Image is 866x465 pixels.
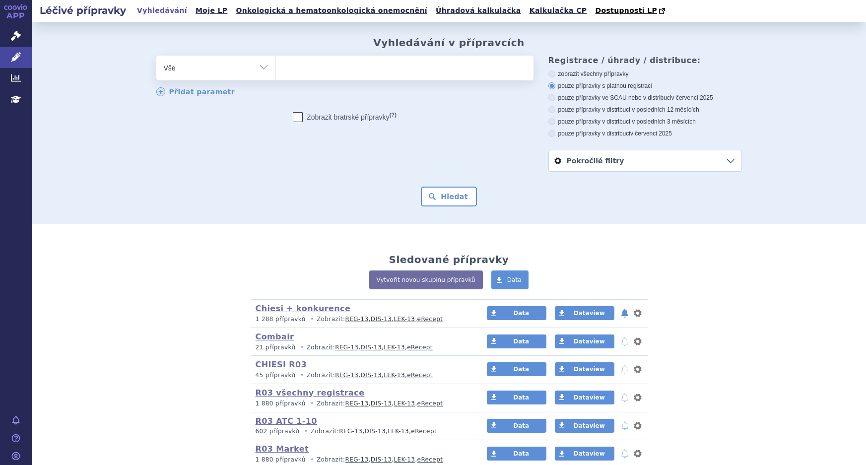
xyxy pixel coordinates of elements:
[574,310,605,317] span: Dataview
[421,187,477,206] button: Hledat
[417,456,443,463] a: eRecept
[371,316,392,323] a: DIS-13
[373,37,525,49] h2: Vyhledávání v přípravcích
[411,428,437,435] a: eRecept
[513,450,529,457] span: Data
[394,456,415,463] a: LEK-13
[633,420,643,432] button: nastavení
[487,391,546,404] a: Data
[574,394,605,401] span: Dataview
[302,427,311,436] i: •
[548,118,742,126] label: pouze přípravky v distribuci v posledních 3 měsících
[256,372,296,379] span: 45 přípravků
[345,316,368,323] a: REG-13
[361,344,382,351] a: DIS-13
[371,400,392,407] a: DIS-13
[156,87,235,96] a: Přidat parametr
[620,363,630,375] button: notifikace
[574,450,605,457] span: Dataview
[394,316,415,323] a: LEK-13
[407,344,433,351] a: eRecept
[592,4,670,18] a: Dostupnosti LP
[256,444,309,454] a: R03 Market
[256,344,296,351] span: 21 přípravků
[548,82,742,90] label: pouze přípravky s platnou registrací
[256,343,468,352] p: Zobrazit: , , ,
[256,427,468,436] p: Zobrazit: , , ,
[527,4,590,17] a: Kalkulačka CP
[389,254,509,266] h2: Sledované přípravky
[620,448,630,460] button: notifikace
[574,338,605,345] span: Dataview
[256,456,306,463] span: 1 880 přípravků
[548,56,742,65] h3: Registrace / úhrady / distribuce:
[345,456,368,463] a: REG-13
[487,447,546,461] a: Data
[308,399,317,408] i: •
[417,316,443,323] a: eRecept
[574,422,605,429] span: Dataview
[256,360,307,369] a: CHIESI R03
[548,70,742,78] label: zobrazit všechny přípravky
[633,335,643,347] button: nastavení
[555,362,614,376] a: Dataview
[630,130,672,137] span: v červenci 2025
[293,112,397,122] label: Zobrazit bratrské přípravky
[513,366,529,373] span: Data
[384,344,405,351] a: LEK-13
[555,306,614,320] a: Dataview
[298,371,307,380] i: •
[620,392,630,403] button: notifikace
[633,392,643,403] button: nastavení
[365,428,386,435] a: DIS-13
[513,338,529,345] span: Data
[256,371,468,380] p: Zobrazit: , , ,
[671,94,713,101] span: v červenci 2025
[620,307,630,319] button: notifikace
[256,416,317,426] a: R03 ATC 1-10
[256,399,468,408] p: Zobrazit: , , ,
[193,4,230,17] a: Moje LP
[233,4,430,17] a: Onkologická a hematoonkologická onemocnění
[256,456,468,464] p: Zobrazit: , , ,
[298,343,307,352] i: •
[256,316,306,323] span: 1 288 přípravků
[633,363,643,375] button: nastavení
[256,304,351,313] a: Chiesi + konkurence
[555,447,614,461] a: Dataview
[633,448,643,460] button: nastavení
[369,270,483,289] a: Vytvořit novou skupinu přípravků
[308,315,317,324] i: •
[384,372,405,379] a: LEK-13
[513,422,529,429] span: Data
[335,372,358,379] a: REG-13
[549,150,741,171] a: Pokročilé filtry
[433,4,524,17] a: Úhradová kalkulačka
[548,130,742,137] label: pouze přípravky v distribuci
[620,335,630,347] button: notifikace
[487,419,546,433] a: Data
[487,334,546,348] a: Data
[394,400,415,407] a: LEK-13
[507,276,522,283] span: Data
[390,112,397,118] abbr: (?)
[388,428,409,435] a: LEK-13
[32,3,134,17] h2: Léčivé přípravky
[256,315,468,324] p: Zobrazit: , , ,
[633,307,643,319] button: nastavení
[555,419,614,433] a: Dataview
[487,362,546,376] a: Data
[407,372,433,379] a: eRecept
[513,310,529,317] span: Data
[595,6,657,14] span: Dostupnosti LP
[335,344,358,351] a: REG-13
[256,388,365,398] a: R03 všechny registrace
[361,372,382,379] a: DIS-13
[555,334,614,348] a: Dataview
[256,400,306,407] span: 1 880 přípravků
[548,106,742,114] label: pouze přípravky v distribuci v posledních 12 měsících
[134,4,190,17] a: Vyhledávání
[574,366,605,373] span: Dataview
[345,400,368,407] a: REG-13
[491,270,529,289] a: Data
